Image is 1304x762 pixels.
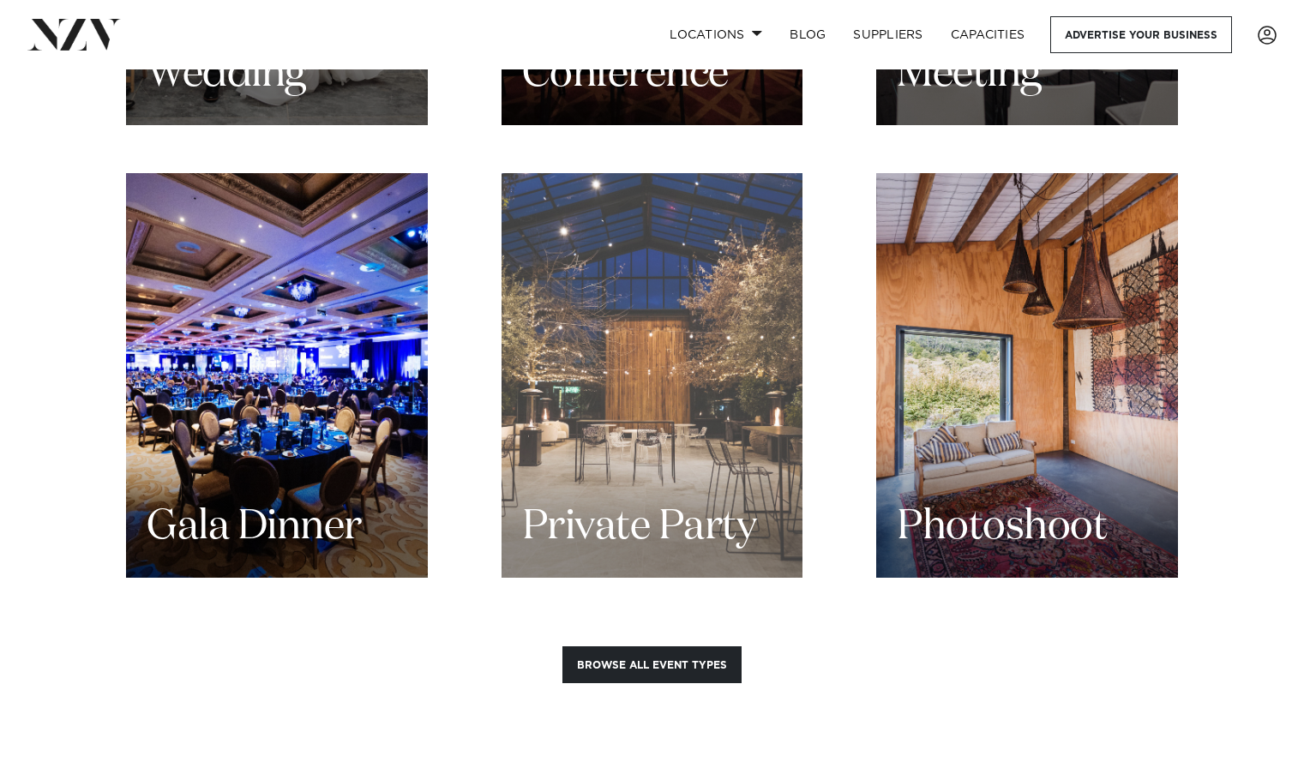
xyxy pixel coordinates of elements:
[522,48,729,102] h3: Conference
[147,501,362,555] h3: Gala Dinner
[776,16,839,53] a: BLOG
[876,173,1178,578] a: Photoshoot Photoshoot
[126,173,428,578] a: Gala Dinner Gala Dinner
[897,48,1043,102] h3: Meeting
[502,173,803,578] a: Private Party Private Party
[1050,16,1232,53] a: Advertise your business
[937,16,1039,53] a: Capacities
[562,646,742,683] button: Browse all event types
[897,501,1107,555] h3: Photoshoot
[27,19,121,50] img: nzv-logo.png
[147,48,307,102] h3: Wedding
[522,501,757,555] h3: Private Party
[656,16,776,53] a: Locations
[839,16,936,53] a: SUPPLIERS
